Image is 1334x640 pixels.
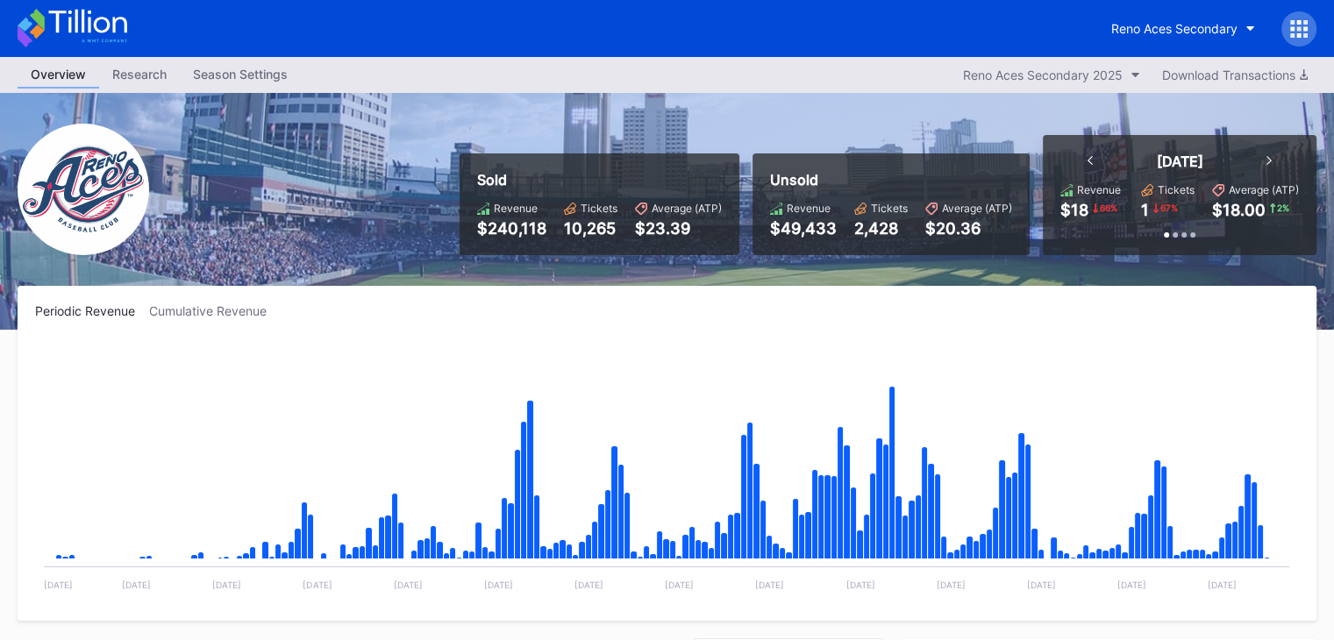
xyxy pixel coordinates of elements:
[963,68,1123,82] div: Reno Aces Secondary 2025
[1111,21,1238,36] div: Reno Aces Secondary
[1212,201,1266,219] div: $18.00
[99,61,180,87] div: Research
[770,171,1012,188] div: Unsold
[1157,153,1203,170] div: [DATE]
[1159,201,1180,215] div: 67 %
[1098,201,1119,215] div: 66 %
[394,580,423,590] text: [DATE]
[755,580,784,590] text: [DATE]
[1027,580,1056,590] text: [DATE]
[18,124,149,255] img: RenoAces.png
[180,61,301,89] a: Season Settings
[1162,68,1308,82] div: Download Transactions
[18,61,99,89] a: Overview
[954,63,1149,87] button: Reno Aces Secondary 2025
[564,219,617,238] div: 10,265
[937,580,966,590] text: [DATE]
[665,580,694,590] text: [DATE]
[787,202,831,215] div: Revenue
[35,340,1298,603] svg: Chart title
[212,580,241,590] text: [DATE]
[854,219,908,238] div: 2,428
[1153,63,1316,87] button: Download Transactions
[180,61,301,87] div: Season Settings
[494,202,538,215] div: Revenue
[1141,201,1149,219] div: 1
[1229,183,1299,196] div: Average (ATP)
[635,219,722,238] div: $23.39
[477,219,546,238] div: $240,118
[925,219,1012,238] div: $20.36
[484,580,513,590] text: [DATE]
[770,219,837,238] div: $49,433
[122,580,151,590] text: [DATE]
[99,61,180,89] a: Research
[303,580,332,590] text: [DATE]
[652,202,722,215] div: Average (ATP)
[1117,580,1146,590] text: [DATE]
[845,580,874,590] text: [DATE]
[581,202,617,215] div: Tickets
[1098,12,1268,45] button: Reno Aces Secondary
[871,202,908,215] div: Tickets
[1158,183,1195,196] div: Tickets
[44,580,73,590] text: [DATE]
[35,303,149,318] div: Periodic Revenue
[1077,183,1121,196] div: Revenue
[1060,201,1088,219] div: $18
[942,202,1012,215] div: Average (ATP)
[477,171,722,188] div: Sold
[1275,201,1291,215] div: 2 %
[1208,580,1237,590] text: [DATE]
[149,303,281,318] div: Cumulative Revenue
[574,580,603,590] text: [DATE]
